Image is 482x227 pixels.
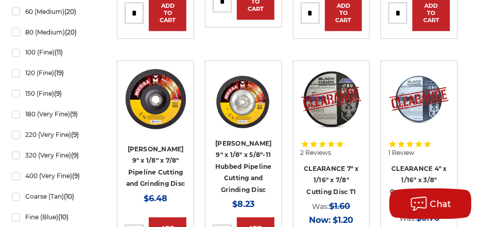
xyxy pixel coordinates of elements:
[389,188,472,219] button: Chat
[215,139,272,194] a: [PERSON_NAME] 9" x 1/8" x 5/8"-11 Hubbed Pipeline Cutting and Grinding Disc
[12,84,95,102] a: 150 (Fine)
[301,199,363,213] div: Was:
[12,3,95,21] a: 60 (Medium)
[54,69,64,77] span: (19)
[232,199,254,209] span: $8.23
[71,131,79,138] span: (9)
[12,64,95,82] a: 120 (Fine)
[301,68,363,130] img: CLEARANCE 7" x 1/16" x 7/8" Cutting Disc T1
[388,150,415,156] span: 1 Review
[388,211,450,225] div: Was:
[301,150,332,156] span: 2 Reviews
[12,105,95,123] a: 180 (Very Fine)
[126,145,185,188] a: [PERSON_NAME] 9" x 1/8" x 7/8" Pipeline Cutting and Grinding Disc
[388,68,450,130] img: CLEARANCE 4" x 1/16" x 3/8" Cutting Disc
[64,8,76,15] span: (20)
[12,208,95,226] a: Fine (Blue)
[54,90,62,97] span: (9)
[72,172,80,180] span: (9)
[333,215,354,225] span: $1.20
[65,28,77,36] span: (20)
[55,48,63,56] span: (11)
[309,215,331,225] span: Now:
[144,194,167,203] span: $6.48
[71,151,79,159] span: (9)
[213,68,274,130] a: Mercer 9" x 1/8" x 5/8"-11 Hubbed Cutting and Light Grinding Wheel
[58,213,68,221] span: (10)
[70,110,78,118] span: (9)
[416,213,439,223] span: $0.76
[12,167,95,185] a: 400 (Very Fine)
[304,165,359,196] a: CLEARANCE 7" x 1/16" x 7/8" Cutting Disc T1
[12,23,95,41] a: 80 (Medium)
[390,165,449,207] a: CLEARANCE 4" x 1/16" x 3/8" Cutting Disc Type 1
[213,74,274,130] img: Mercer 9" x 1/8" x 5/8"-11 Hubbed Cutting and Light Grinding Wheel
[12,146,95,164] a: 320 (Very Fine)
[431,199,452,209] span: Chat
[12,126,95,144] a: 220 (Very Fine)
[12,43,95,61] a: 100 (Fine)
[125,68,186,130] img: Mercer 9" x 1/8" x 7/8 Cutting and Light Grinding Wheel
[64,193,74,200] span: (10)
[12,187,95,205] a: Coarse (Tan)
[330,201,351,211] span: $1.60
